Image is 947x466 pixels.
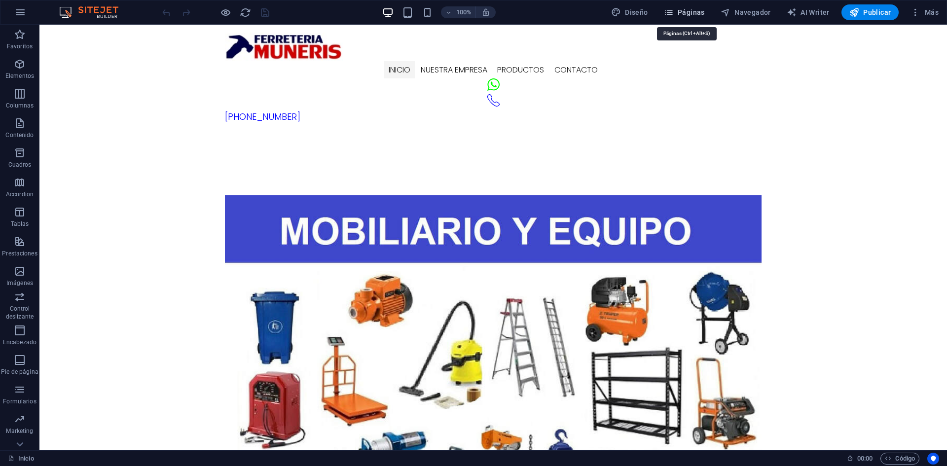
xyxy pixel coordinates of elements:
p: Formularios [3,397,36,405]
span: Publicar [849,7,891,17]
span: Código [885,453,915,465]
p: Contenido [5,131,34,139]
button: AI Writer [783,4,834,20]
span: 00 00 [857,453,873,465]
span: Diseño [611,7,648,17]
p: Columnas [6,102,34,109]
p: Favoritos [7,42,33,50]
button: Diseño [607,4,652,20]
span: Páginas [664,7,705,17]
img: Editor Logo [57,6,131,18]
button: Usercentrics [927,453,939,465]
i: Volver a cargar página [240,7,251,18]
p: Cuadros [8,161,32,169]
p: Encabezado [3,338,36,346]
button: Navegador [717,4,775,20]
button: Código [880,453,919,465]
p: Accordion [6,190,34,198]
a: Haz clic para cancelar la selección y doble clic para abrir páginas [8,453,34,465]
p: Elementos [5,72,34,80]
span: Más [911,7,939,17]
h6: 100% [456,6,472,18]
button: Páginas [660,4,709,20]
p: Imágenes [6,279,33,287]
button: Haz clic para salir del modo de previsualización y seguir editando [219,6,231,18]
button: 100% [441,6,476,18]
p: Prestaciones [2,250,37,257]
button: Más [907,4,943,20]
i: Al redimensionar, ajustar el nivel de zoom automáticamente para ajustarse al dispositivo elegido. [481,8,490,17]
span: Navegador [721,7,771,17]
p: Pie de página [1,368,38,376]
p: Marketing [6,427,33,435]
button: Publicar [841,4,899,20]
button: reload [239,6,251,18]
span: : [864,455,866,462]
h6: Tiempo de la sesión [847,453,873,465]
p: Tablas [11,220,29,228]
span: AI Writer [787,7,830,17]
div: Diseño (Ctrl+Alt+Y) [607,4,652,20]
